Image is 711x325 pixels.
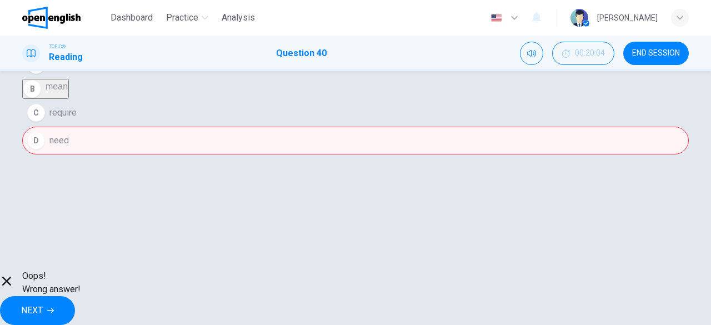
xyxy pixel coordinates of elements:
h1: Question 40 [276,47,327,60]
div: Mute [520,42,543,65]
span: 00:20:04 [575,49,605,58]
button: Analysis [217,8,259,28]
span: Analysis [222,11,255,24]
h1: Reading [49,51,83,64]
a: OpenEnglish logo [22,7,106,29]
span: TOEIC® [49,43,66,51]
button: Bmean [22,79,69,99]
span: NEXT [21,303,43,318]
button: END SESSION [623,42,689,65]
div: Hide [552,42,614,65]
div: B [23,80,41,98]
button: 00:20:04 [552,42,614,65]
img: en [489,14,503,22]
img: Profile picture [570,9,588,27]
button: Practice [162,8,213,28]
img: OpenEnglish logo [22,7,81,29]
span: Oops! [22,269,81,283]
span: Practice [166,11,198,24]
span: Wrong answer! [22,283,81,296]
div: [PERSON_NAME] [597,11,658,24]
span: mean [46,82,68,91]
button: Dashboard [106,8,157,28]
span: Dashboard [111,11,153,24]
span: END SESSION [632,49,680,58]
